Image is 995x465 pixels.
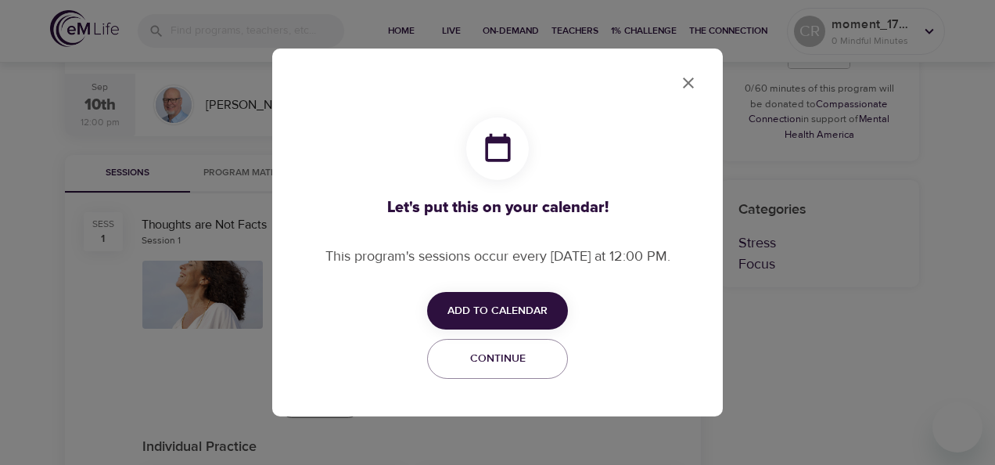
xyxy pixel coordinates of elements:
button: Continue [427,339,568,379]
span: Continue [437,349,558,369]
p: This program's sessions occur every [DATE] at 12:00 PM. [325,246,670,267]
button: Add to Calendar [427,292,568,330]
h3: Let's put this on your calendar! [325,199,670,217]
span: Add to Calendar [447,301,548,321]
button: close [670,64,707,102]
